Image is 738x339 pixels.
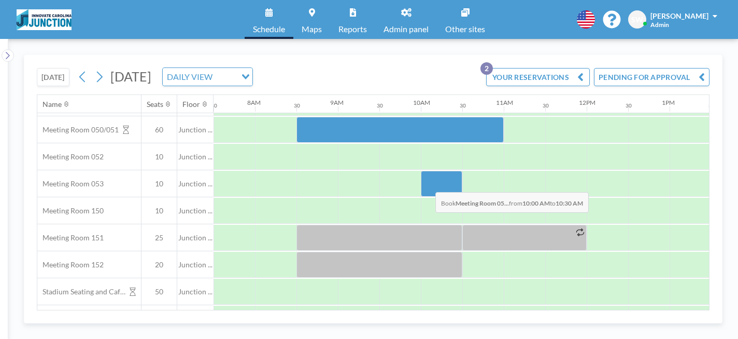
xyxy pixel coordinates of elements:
[141,233,177,242] span: 25
[377,102,383,109] div: 30
[37,260,104,269] span: Meeting Room 152
[177,125,214,134] span: Junction ...
[141,125,177,134] span: 60
[556,199,583,207] b: 10:30 AM
[650,21,669,29] span: Admin
[177,206,214,215] span: Junction ...
[110,69,151,84] span: [DATE]
[626,102,632,109] div: 30
[37,68,69,86] button: [DATE]
[216,70,235,84] input: Search for option
[522,199,550,207] b: 10:00 AM
[456,199,509,207] b: Meeting Room 05...
[37,233,104,242] span: Meeting Room 151
[141,287,177,296] span: 50
[650,11,708,20] span: [PERSON_NAME]
[330,99,344,106] div: 9AM
[253,25,285,33] span: Schedule
[384,25,429,33] span: Admin panel
[37,179,104,188] span: Meeting Room 053
[141,206,177,215] span: 10
[496,99,513,106] div: 11AM
[177,260,214,269] span: Junction ...
[177,233,214,242] span: Junction ...
[141,179,177,188] span: 10
[177,287,214,296] span: Junction ...
[247,99,261,106] div: 8AM
[141,260,177,269] span: 20
[708,102,715,109] div: 30
[543,102,549,109] div: 30
[302,25,322,33] span: Maps
[182,100,200,109] div: Floor
[17,9,72,30] img: organization-logo
[594,68,709,86] button: PENDING FOR APPROVAL
[211,102,217,109] div: 30
[37,125,119,134] span: Meeting Room 050/051
[37,206,104,215] span: Meeting Room 150
[460,102,466,109] div: 30
[662,99,675,106] div: 1PM
[37,152,104,161] span: Meeting Room 052
[177,179,214,188] span: Junction ...
[579,99,595,106] div: 12PM
[163,68,252,86] div: Search for option
[37,287,125,296] span: Stadium Seating and Cafe area
[147,100,163,109] div: Seats
[631,15,643,24] span: SW
[445,25,485,33] span: Other sites
[42,100,62,109] div: Name
[177,152,214,161] span: Junction ...
[413,99,430,106] div: 10AM
[294,102,300,109] div: 30
[435,192,589,213] span: Book from to
[338,25,367,33] span: Reports
[480,62,493,75] p: 2
[141,152,177,161] span: 10
[165,70,215,84] span: DAILY VIEW
[486,68,590,86] button: YOUR RESERVATIONS2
